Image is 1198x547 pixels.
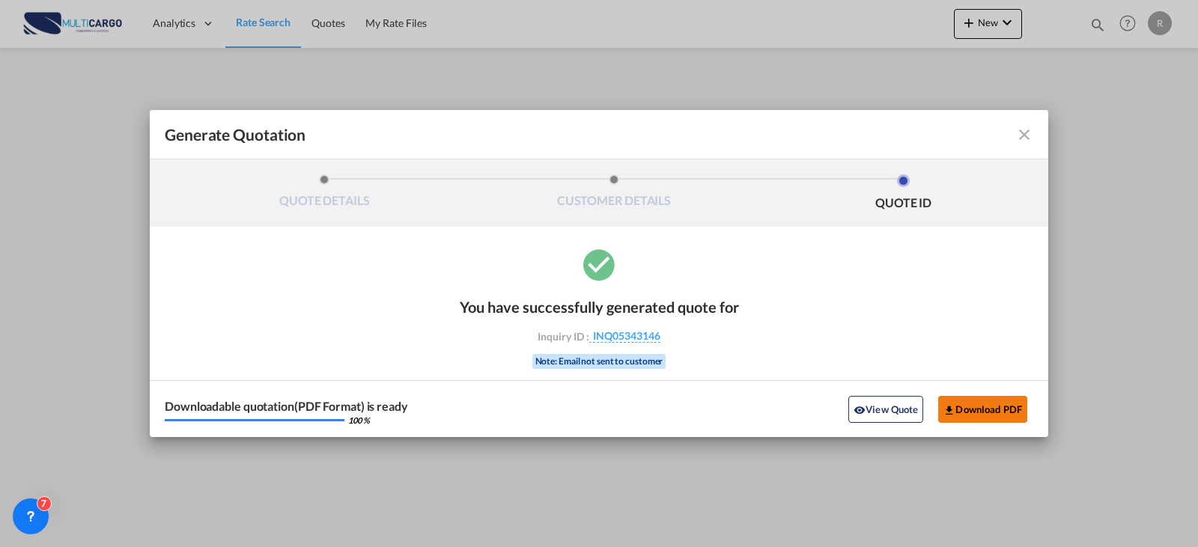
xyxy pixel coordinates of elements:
[469,174,759,215] li: CUSTOMER DETAILS
[460,298,739,316] div: You have successfully generated quote for
[150,110,1048,437] md-dialog: Generate QuotationQUOTE ...
[165,125,305,144] span: Generate Quotation
[580,245,618,283] md-icon: icon-checkbox-marked-circle
[589,329,660,343] span: INQ05343146
[348,416,370,424] div: 100 %
[854,404,866,416] md-icon: icon-eye
[848,396,923,423] button: icon-eyeView Quote
[943,404,955,416] md-icon: icon-download
[180,174,469,215] li: QUOTE DETAILS
[532,354,666,369] div: Note: Email not sent to customer
[512,329,686,343] div: Inquiry ID :
[938,396,1027,423] button: Download PDF
[758,174,1048,215] li: QUOTE ID
[1015,126,1033,144] md-icon: icon-close fg-AAA8AD cursor m-0
[165,400,408,412] div: Downloadable quotation(PDF Format) is ready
